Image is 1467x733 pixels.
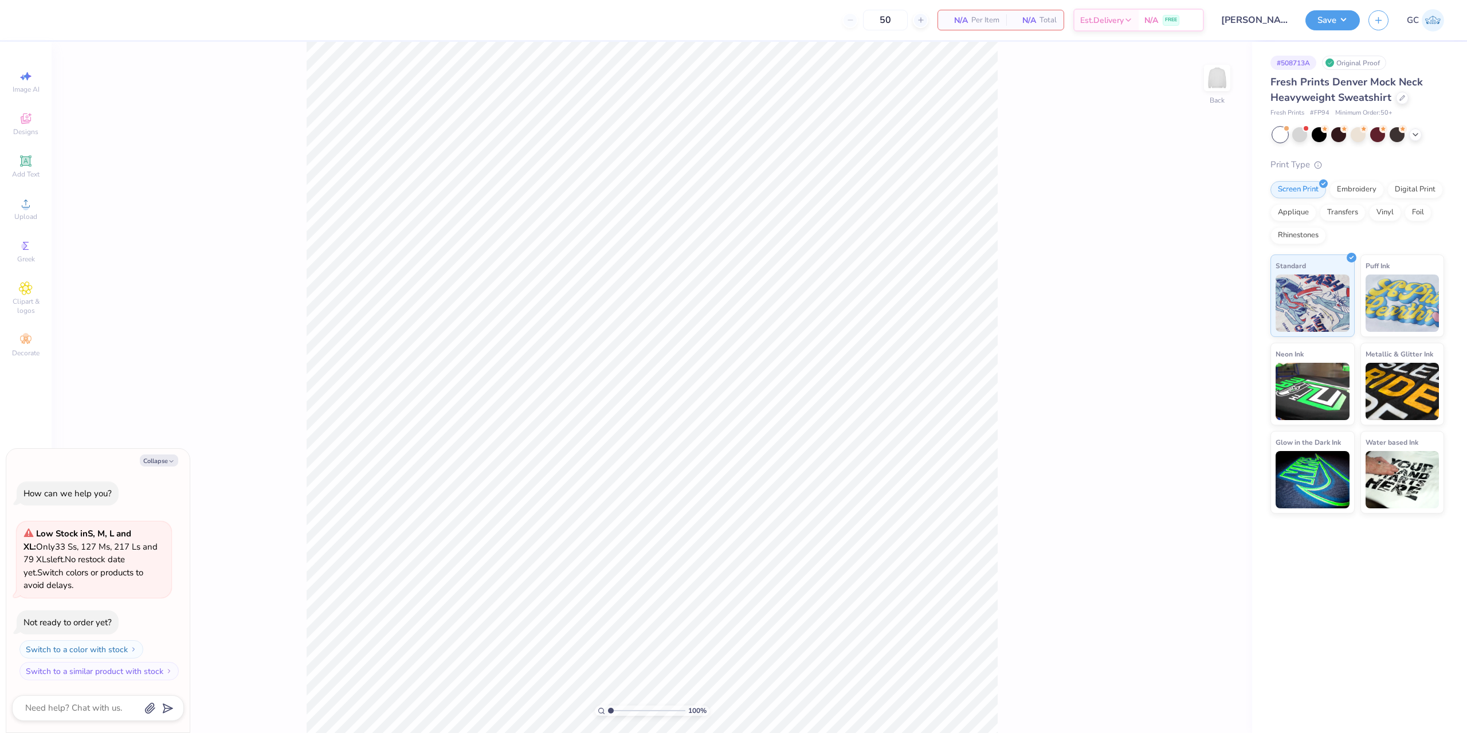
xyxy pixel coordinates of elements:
span: Est. Delivery [1080,14,1124,26]
img: Gerard Christopher Trorres [1422,9,1444,32]
img: Water based Ink [1366,451,1439,508]
img: Standard [1276,275,1350,332]
img: Switch to a color with stock [130,646,137,653]
div: Applique [1270,204,1316,221]
div: Original Proof [1322,56,1386,70]
span: Per Item [971,14,999,26]
span: FREE [1165,16,1177,24]
span: Fresh Prints [1270,108,1304,118]
img: Puff Ink [1366,275,1439,332]
span: N/A [945,14,968,26]
span: Decorate [12,348,40,358]
div: Not ready to order yet? [23,617,112,628]
span: Only 33 Ss, 127 Ms, 217 Ls and 79 XLs left. Switch colors or products to avoid delays. [23,528,158,591]
div: Transfers [1320,204,1366,221]
div: Rhinestones [1270,227,1326,244]
span: GC [1407,14,1419,27]
div: Foil [1405,204,1431,221]
span: Add Text [12,170,40,179]
button: Switch to a similar product with stock [19,662,179,680]
input: – – [863,10,908,30]
img: Switch to a similar product with stock [166,668,172,675]
button: Save [1305,10,1360,30]
span: N/A [1013,14,1036,26]
div: Vinyl [1369,204,1401,221]
div: Digital Print [1387,181,1443,198]
img: Back [1206,66,1229,89]
div: How can we help you? [23,488,112,499]
span: Image AI [13,85,40,94]
span: Designs [13,127,38,136]
span: Glow in the Dark Ink [1276,436,1341,448]
span: Fresh Prints Denver Mock Neck Heavyweight Sweatshirt [1270,75,1423,104]
span: Standard [1276,260,1306,272]
button: Collapse [140,454,178,467]
span: Upload [14,212,37,221]
span: N/A [1144,14,1158,26]
img: Metallic & Glitter Ink [1366,363,1439,420]
div: Screen Print [1270,181,1326,198]
span: No restock date yet. [23,554,125,578]
span: Greek [17,254,35,264]
span: Total [1040,14,1057,26]
div: # 508713A [1270,56,1316,70]
span: # FP94 [1310,108,1329,118]
span: Clipart & logos [6,297,46,315]
strong: Low Stock in S, M, L and XL : [23,528,131,552]
div: Print Type [1270,158,1444,171]
span: 100 % [688,705,707,716]
a: GC [1407,9,1444,32]
input: Untitled Design [1213,9,1297,32]
span: Metallic & Glitter Ink [1366,348,1433,360]
div: Back [1210,95,1225,105]
div: Embroidery [1329,181,1384,198]
span: Puff Ink [1366,260,1390,272]
span: Neon Ink [1276,348,1304,360]
img: Glow in the Dark Ink [1276,451,1350,508]
button: Switch to a color with stock [19,640,143,658]
span: Minimum Order: 50 + [1335,108,1393,118]
img: Neon Ink [1276,363,1350,420]
span: Water based Ink [1366,436,1418,448]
